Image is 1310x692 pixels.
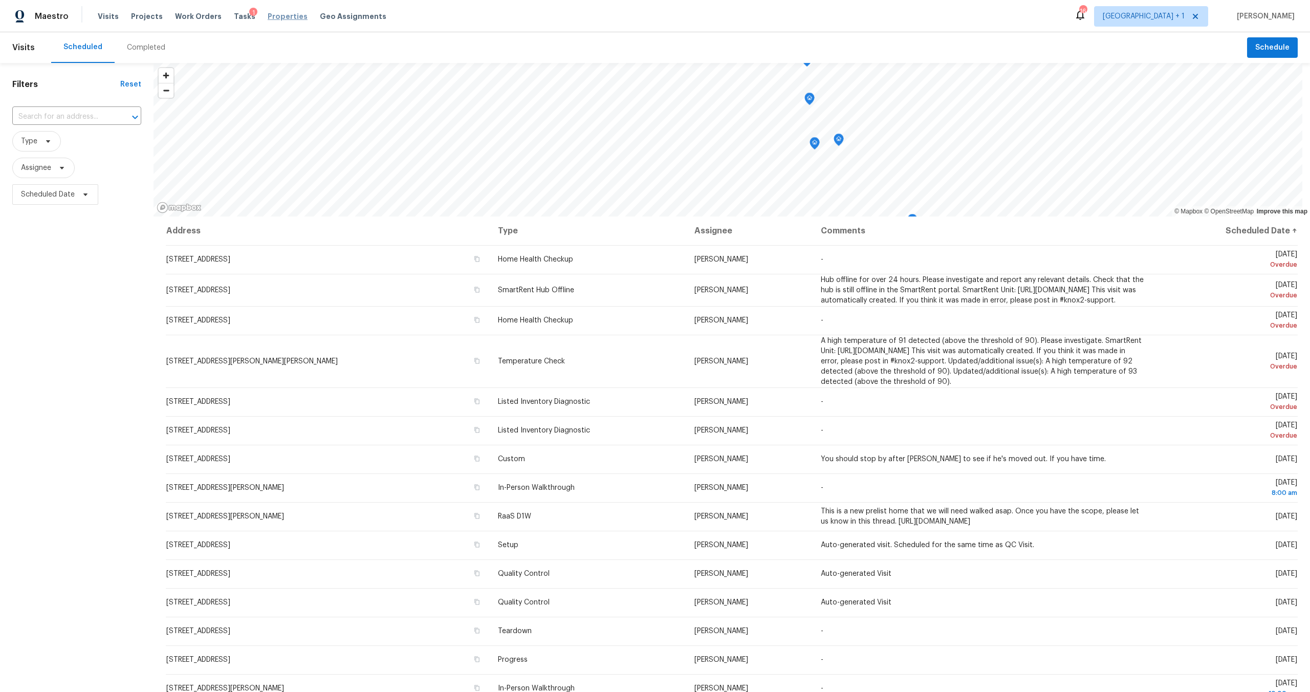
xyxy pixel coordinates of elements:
[128,110,142,124] button: Open
[21,189,75,200] span: Scheduled Date
[21,163,51,173] span: Assignee
[472,425,482,435] button: Copy Address
[498,685,575,692] span: In-Person Walkthrough
[166,484,284,491] span: [STREET_ADDRESS][PERSON_NAME]
[498,484,575,491] span: In-Person Walkthrough
[1276,456,1297,463] span: [DATE]
[63,42,102,52] div: Scheduled
[821,508,1139,525] span: This is a new prelist home that we will need walked asap. Once you have the scope, please let us ...
[490,217,686,245] th: Type
[472,285,482,294] button: Copy Address
[1161,393,1297,412] span: [DATE]
[12,36,35,59] span: Visits
[472,483,482,492] button: Copy Address
[1152,217,1298,245] th: Scheduled Date ↑
[1161,479,1297,498] span: [DATE]
[472,569,482,578] button: Copy Address
[694,628,748,635] span: [PERSON_NAME]
[498,287,574,294] span: SmartRent Hub Offline
[821,317,823,324] span: -
[498,599,550,606] span: Quality Control
[268,11,308,21] span: Properties
[1161,290,1297,300] div: Overdue
[694,287,748,294] span: [PERSON_NAME]
[821,256,823,263] span: -
[166,456,230,463] span: [STREET_ADDRESS]
[166,685,284,692] span: [STREET_ADDRESS][PERSON_NAME]
[1161,312,1297,331] span: [DATE]
[98,11,119,21] span: Visits
[1276,628,1297,635] span: [DATE]
[821,276,1144,304] span: Hub offline for over 24 hours. Please investigate and report any relevant details. Check that the...
[498,628,532,635] span: Teardown
[694,542,748,549] span: [PERSON_NAME]
[472,540,482,549] button: Copy Address
[694,456,748,463] span: [PERSON_NAME]
[1276,542,1297,549] span: [DATE]
[1161,361,1297,372] div: Overdue
[498,456,525,463] span: Custom
[694,427,748,434] span: [PERSON_NAME]
[498,256,573,263] span: Home Health Checkup
[1255,41,1290,54] span: Schedule
[907,214,918,230] div: Map marker
[154,63,1302,217] canvas: Map
[166,542,230,549] span: [STREET_ADDRESS]
[157,202,202,213] a: Mapbox homepage
[1161,430,1297,441] div: Overdue
[694,685,748,692] span: [PERSON_NAME]
[686,217,813,245] th: Assignee
[1161,320,1297,331] div: Overdue
[1204,208,1254,215] a: OpenStreetMap
[498,398,590,405] span: Listed Inventory Diagnostic
[35,11,69,21] span: Maestro
[1161,422,1297,441] span: [DATE]
[472,315,482,325] button: Copy Address
[166,317,230,324] span: [STREET_ADDRESS]
[120,79,141,90] div: Reset
[1161,353,1297,372] span: [DATE]
[821,337,1142,385] span: A high temperature of 91 detected (above the threshold of 90). Please investigate. SmartRent Unit...
[498,570,550,577] span: Quality Control
[166,513,284,520] span: [STREET_ADDRESS][PERSON_NAME]
[472,655,482,664] button: Copy Address
[127,42,165,53] div: Completed
[175,11,222,21] span: Work Orders
[804,93,815,109] div: Map marker
[694,484,748,491] span: [PERSON_NAME]
[1174,208,1203,215] a: Mapbox
[498,656,528,663] span: Progress
[472,454,482,463] button: Copy Address
[498,427,590,434] span: Listed Inventory Diagnostic
[472,356,482,365] button: Copy Address
[472,397,482,406] button: Copy Address
[498,358,565,365] span: Temperature Check
[472,597,482,607] button: Copy Address
[694,317,748,324] span: [PERSON_NAME]
[694,358,748,365] span: [PERSON_NAME]
[166,287,230,294] span: [STREET_ADDRESS]
[166,256,230,263] span: [STREET_ADDRESS]
[166,217,490,245] th: Address
[694,599,748,606] span: [PERSON_NAME]
[694,398,748,405] span: [PERSON_NAME]
[821,628,823,635] span: -
[320,11,386,21] span: Geo Assignments
[821,456,1106,463] span: You should stop by after [PERSON_NAME] to see if he's moved out. If you have time.
[12,79,120,90] h1: Filters
[1257,208,1307,215] a: Improve this map
[159,83,173,98] span: Zoom out
[1079,6,1086,16] div: 16
[159,68,173,83] button: Zoom in
[131,11,163,21] span: Projects
[234,13,255,20] span: Tasks
[166,427,230,434] span: [STREET_ADDRESS]
[1103,11,1185,21] span: [GEOGRAPHIC_DATA] + 1
[694,656,748,663] span: [PERSON_NAME]
[821,427,823,434] span: -
[498,513,531,520] span: RaaS D1W
[472,626,482,635] button: Copy Address
[1233,11,1295,21] span: [PERSON_NAME]
[821,484,823,491] span: -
